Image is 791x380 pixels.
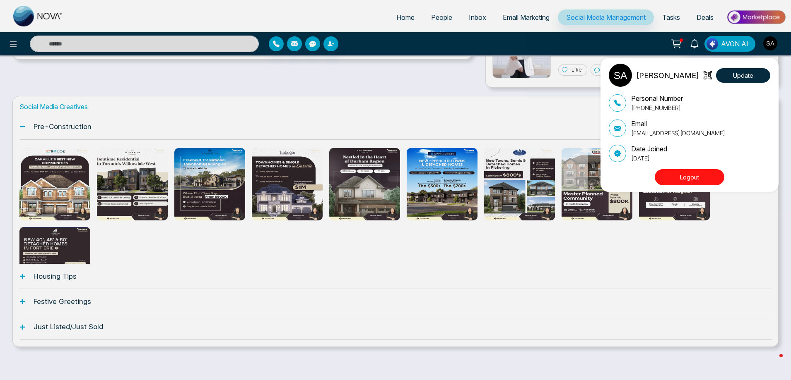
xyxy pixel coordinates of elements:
[631,144,667,154] p: Date Joined
[631,93,683,103] p: Personal Number
[763,352,783,372] iframe: Intercom live chat
[631,119,725,129] p: Email
[716,68,770,83] button: Update
[631,154,667,163] p: [DATE]
[655,169,724,185] button: Logout
[631,129,725,137] p: [EMAIL_ADDRESS][DOMAIN_NAME]
[631,103,683,112] p: [PHONE_NUMBER]
[636,70,699,81] p: [PERSON_NAME]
